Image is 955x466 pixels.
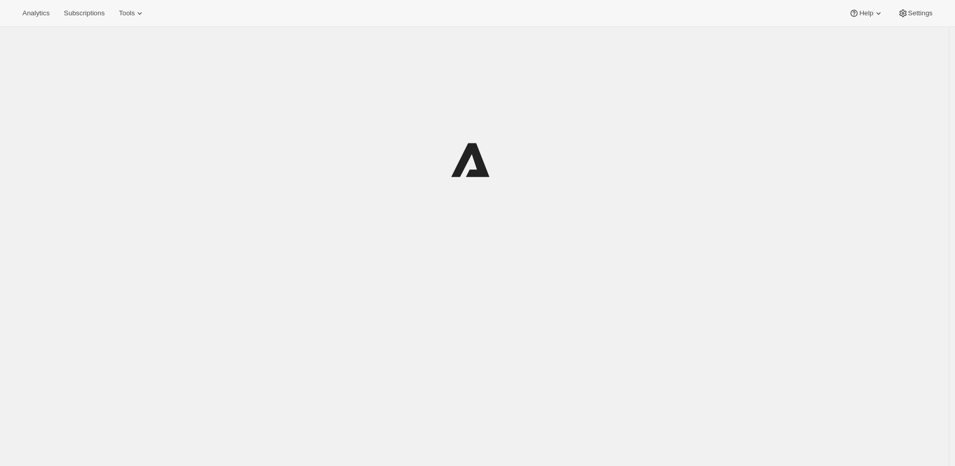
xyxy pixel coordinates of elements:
button: Analytics [16,6,56,20]
span: Analytics [22,9,49,17]
span: Settings [908,9,933,17]
span: Subscriptions [64,9,105,17]
button: Tools [113,6,151,20]
button: Help [843,6,889,20]
button: Settings [892,6,939,20]
button: Subscriptions [58,6,111,20]
span: Help [859,9,873,17]
span: Tools [119,9,135,17]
